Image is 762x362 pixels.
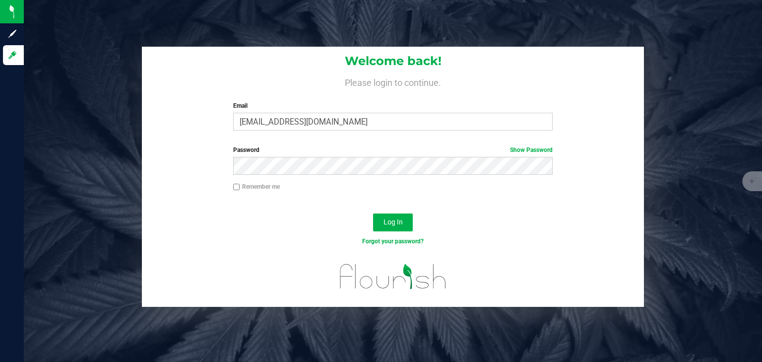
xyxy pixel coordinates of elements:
inline-svg: Log in [7,50,17,60]
a: Show Password [510,146,553,153]
input: Remember me [233,184,240,191]
a: Forgot your password? [362,238,424,245]
h1: Welcome back! [142,55,644,68]
span: Log In [383,218,403,226]
inline-svg: Sign up [7,29,17,39]
label: Remember me [233,182,280,191]
span: Password [233,146,259,153]
button: Log In [373,214,413,231]
img: flourish_logo.svg [330,256,456,296]
h4: Please login to continue. [142,75,644,87]
label: Email [233,101,553,110]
